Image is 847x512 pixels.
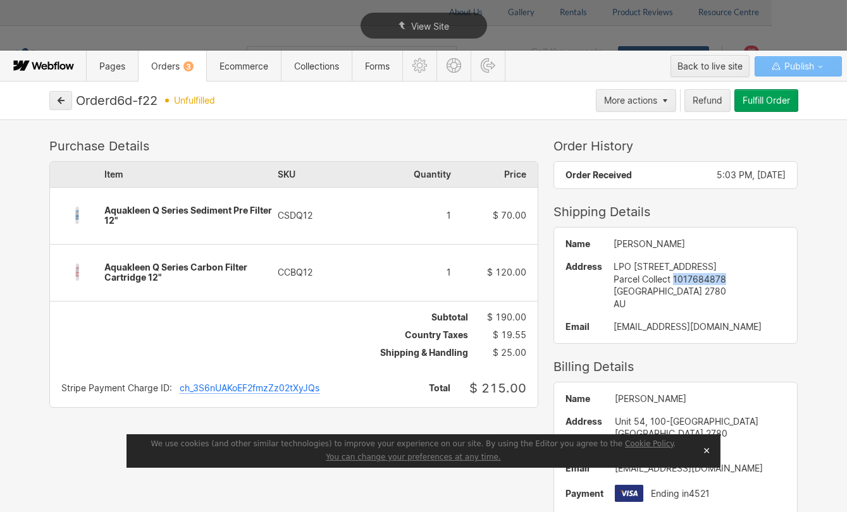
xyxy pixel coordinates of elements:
[151,61,194,71] span: Orders
[625,439,674,448] a: Cookie Policy
[487,312,526,322] span: $ 190.00
[671,55,750,77] button: Back to live site
[278,267,364,277] div: CCBQ12
[50,194,104,238] img: Aquakleen Q Series Sediment Pre Filter 12"
[651,489,710,499] span: Ending in 4521
[174,95,215,106] span: unfulfilled
[151,439,676,448] span: We use cookies (and other similar technologies) to improve your experience on our site. By using ...
[743,95,790,106] div: Fulfill Order
[219,61,268,71] span: Ecommerce
[49,138,538,154] div: Purchase Details
[734,89,798,112] button: Fulfill Order
[487,267,526,277] span: $ 120.00
[469,381,526,396] span: $ 215.00
[278,210,364,221] div: CSDQ12
[183,61,194,71] div: 3
[493,210,526,221] span: $ 70.00
[614,260,786,273] div: LPO [STREET_ADDRESS]
[614,239,786,249] div: [PERSON_NAME]
[693,95,722,106] div: Refund
[76,93,158,108] div: Order d6d-f22
[61,383,172,394] div: Stripe Payment Charge ID:
[615,427,786,440] div: [GEOGRAPHIC_DATA] 2780
[99,61,125,71] span: Pages
[294,61,339,71] span: Collections
[431,312,468,322] span: Subtotal
[614,285,786,298] div: [GEOGRAPHIC_DATA] 2780
[566,239,602,249] span: Name
[380,348,468,358] span: Shipping & Handling
[553,138,798,154] div: Order History
[566,322,602,332] span: Email
[566,260,602,273] span: Address
[566,463,603,473] span: Email
[364,267,451,277] div: 1
[596,89,676,112] button: More actions
[614,273,786,286] div: Parcel Collect 1017684878
[566,169,632,180] span: Order Received
[493,348,526,358] span: $ 25.00
[5,30,39,42] span: Text us
[405,330,468,340] span: Country Taxes
[615,463,786,473] div: [EMAIL_ADDRESS][DOMAIN_NAME]
[677,57,743,76] div: Back to live site
[615,394,786,404] div: [PERSON_NAME]
[782,57,814,76] span: Publish
[493,330,526,340] span: $ 19.55
[566,394,603,404] span: Name
[451,162,538,187] div: Price
[698,441,715,460] button: Close
[755,56,842,76] button: Publish
[104,262,247,283] span: Aquakleen Q Series Carbon Filter Cartridge 12"
[326,453,500,463] button: You can change your preferences at any time.
[717,169,786,180] span: 5:03 PM, [DATE]
[50,251,104,295] img: Aquakleen Q Series Carbon Filter Cartridge 12"
[429,383,450,393] span: Total
[553,359,798,374] div: Billing Details
[553,204,798,219] div: Shipping Details
[104,162,278,187] div: Item
[364,210,451,221] div: 1
[278,162,364,187] div: SKU
[364,162,451,187] div: Quantity
[684,89,731,112] button: Refund
[604,95,657,106] div: More actions
[411,21,449,32] span: View Site
[180,383,319,394] div: ch_3S6nUAKoEF2fmzZz02tXyJQs
[365,61,390,71] span: Forms
[566,489,603,499] span: Payment
[104,205,272,226] span: Aquakleen Q Series Sediment Pre Filter 12"
[614,298,786,310] div: AU
[615,415,786,428] div: Unit 54, 100-[GEOGRAPHIC_DATA]
[566,415,603,428] span: Address
[614,322,786,332] div: [EMAIL_ADDRESS][DOMAIN_NAME]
